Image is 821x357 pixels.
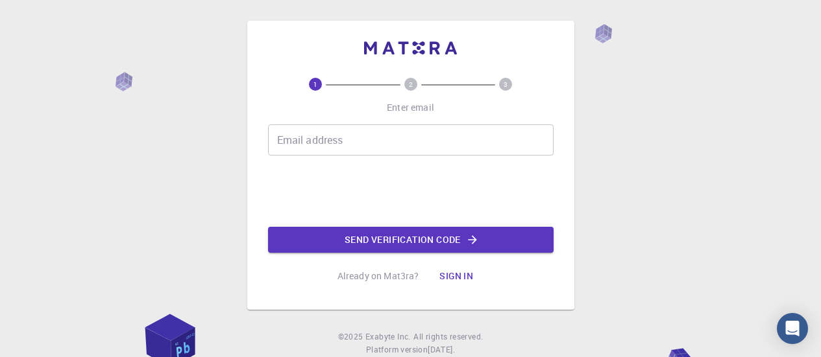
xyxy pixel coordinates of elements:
span: All rights reserved. [413,330,483,343]
span: Exabyte Inc. [365,331,411,341]
p: Enter email [387,101,434,114]
p: Already on Mat3ra? [337,270,419,282]
div: Open Intercom Messenger [777,313,808,344]
a: [DATE]. [428,343,455,356]
span: [DATE] . [428,344,455,354]
text: 2 [409,80,413,89]
span: Platform version [366,343,428,356]
text: 1 [313,80,317,89]
iframe: reCAPTCHA [312,166,509,216]
button: Sign in [429,263,484,289]
button: Send verification code [268,227,554,253]
text: 3 [504,80,508,89]
a: Exabyte Inc. [365,330,411,343]
span: © 2025 [338,330,365,343]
